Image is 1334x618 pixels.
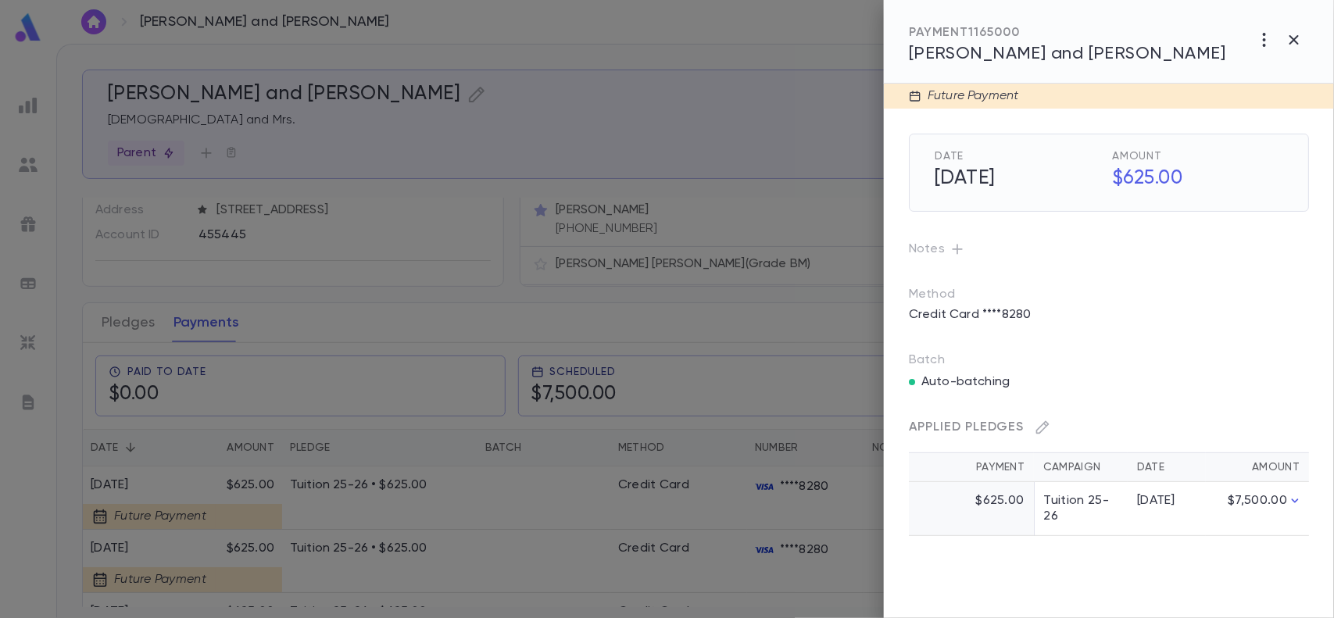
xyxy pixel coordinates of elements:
[921,374,1010,390] p: Auto-batching
[899,302,1040,327] p: Credit Card ****8280
[909,453,1034,482] th: Payment
[1137,493,1196,509] div: [DATE]
[1103,163,1283,195] h5: $625.00
[909,287,987,302] p: Method
[1112,150,1283,163] span: Amount
[909,45,1226,63] span: [PERSON_NAME] and [PERSON_NAME]
[909,352,1309,368] p: Batch
[1128,453,1206,482] th: Date
[909,25,1226,41] div: PAYMENT 1165000
[1034,482,1128,536] td: Tuition 25-26
[1034,453,1128,482] th: Campaign
[909,237,1309,262] p: Notes
[909,482,1034,536] td: $625.00
[1206,482,1309,536] td: $7,500.00
[935,150,1106,163] span: Date
[925,163,1106,195] h5: [DATE]
[921,88,1018,104] div: Future Payment
[909,421,1024,434] span: Applied Pledges
[1206,453,1309,482] th: Amount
